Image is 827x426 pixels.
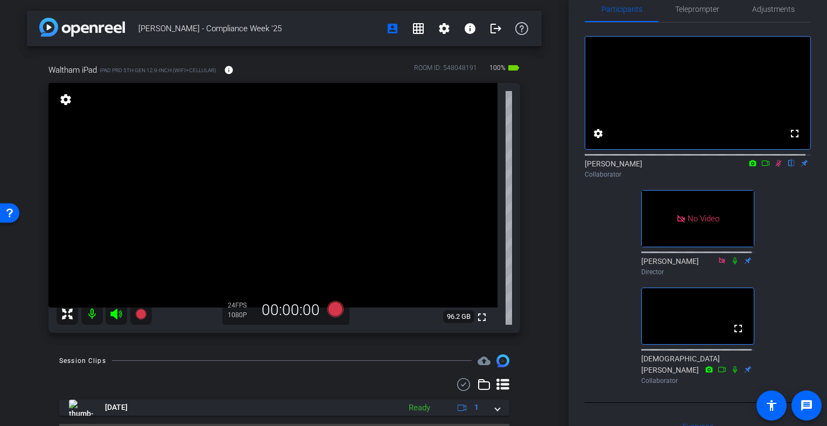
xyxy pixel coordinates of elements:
span: 1 [474,402,479,413]
div: ROOM ID: 548048191 [414,63,477,79]
mat-icon: fullscreen [475,311,488,324]
span: 100% [488,59,507,76]
div: 1080P [228,311,255,319]
mat-icon: info [464,22,476,35]
mat-icon: info [224,65,234,75]
span: Participants [601,5,642,13]
mat-icon: fullscreen [732,322,745,335]
span: Waltham iPad [48,64,97,76]
div: Collaborator [641,376,754,386]
mat-icon: fullscreen [788,127,801,140]
span: Adjustments [752,5,795,13]
span: No Video [688,214,719,224]
div: 00:00:00 [255,301,327,319]
div: Director [641,267,754,277]
div: Collaborator [585,170,811,179]
span: Destinations for your clips [478,354,490,367]
span: iPad Pro 5th Gen 12.9-inch (WiFi+Cellular) [100,66,216,74]
span: 96.2 GB [443,310,474,323]
mat-icon: battery_std [507,61,520,74]
div: [PERSON_NAME] [585,158,811,179]
mat-icon: message [800,399,813,412]
span: [PERSON_NAME] - Compliance Week '25 [138,18,380,39]
mat-icon: account_box [386,22,399,35]
div: Session Clips [59,355,106,366]
mat-icon: settings [58,93,73,106]
span: [DATE] [105,402,128,413]
span: Teleprompter [675,5,719,13]
mat-icon: settings [438,22,451,35]
mat-icon: accessibility [765,399,778,412]
mat-icon: settings [592,127,605,140]
img: app-logo [39,18,125,37]
mat-icon: grid_on [412,22,425,35]
div: Ready [403,402,436,414]
div: [PERSON_NAME] [641,256,754,277]
span: FPS [235,302,247,309]
mat-expansion-panel-header: thumb-nail[DATE]Ready1 [59,400,509,416]
img: thumb-nail [69,400,93,416]
div: 24 [228,301,255,310]
div: [DEMOGRAPHIC_DATA][PERSON_NAME] [641,353,754,386]
mat-icon: logout [489,22,502,35]
img: Session clips [496,354,509,367]
mat-icon: flip [785,158,798,167]
mat-icon: cloud_upload [478,354,490,367]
